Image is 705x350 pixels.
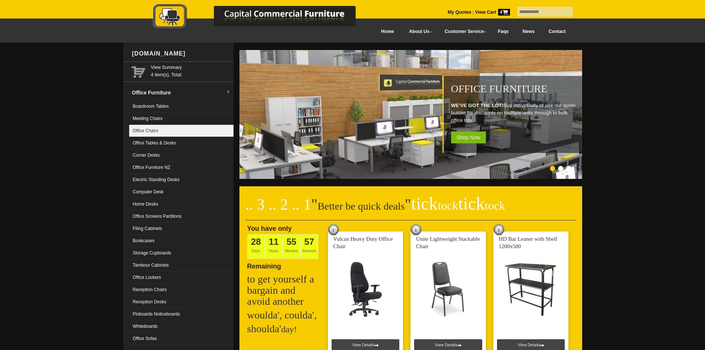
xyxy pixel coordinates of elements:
[129,223,234,235] a: Filing Cabinets
[550,166,555,171] li: Page dot 1
[129,149,234,161] a: Corner Desks
[251,237,261,247] span: 28
[151,64,231,71] a: View Summary
[451,102,578,124] p: Buy individually or use our quote builder for discounts on multiple units through to bulk office ...
[129,308,234,320] a: Pinboards Noticeboards
[475,10,510,15] strong: View Cart
[151,64,231,77] span: 4 item(s), Total:
[311,196,318,213] span: "
[283,234,301,259] span: Minutes
[129,85,234,100] a: Office Furnituredropdown
[247,260,281,270] span: Remaining
[281,324,297,334] span: day!
[245,198,576,220] h2: Better be quick deals
[411,194,505,213] span: tick tick
[129,320,234,333] a: Whiteboards
[239,50,584,179] img: Office Furniture
[239,175,584,180] a: Office Furniture WE'VE GOT THE LOT!Buy individually or use our quote builder for discounts on mul...
[129,174,234,186] a: Electric Standing Desks
[129,296,234,308] a: Reception Desks
[405,196,505,213] span: "
[410,224,422,235] img: tick tock deal clock
[304,237,314,247] span: 57
[301,234,318,259] span: Seconds
[269,237,279,247] span: 11
[328,224,339,235] img: tick tock deal clock
[247,310,321,321] h2: woulda', coulda',
[566,166,571,171] li: Page dot 3
[247,323,321,335] h2: shoulda'
[129,161,234,174] a: Office Furniture NZ
[245,196,312,213] span: .. 3 .. 2 .. 1
[129,235,234,247] a: Bookcases
[129,186,234,198] a: Computer Desk
[132,4,392,33] a: Capital Commercial Furniture Logo
[129,284,234,296] a: Reception Chairs
[436,23,491,40] a: Customer Service
[451,131,486,143] span: Shop Now
[451,83,578,94] h1: Office Furniture
[558,166,563,171] li: Page dot 2
[401,23,436,40] a: About Us
[129,333,234,345] a: Office Sofas
[247,274,321,307] h2: to get yourself a bargain and avoid another
[541,23,573,40] a: Contact
[247,225,292,232] span: You have only
[485,199,505,212] span: tock
[129,259,234,271] a: Tambour Cabinets
[438,199,458,212] span: tock
[129,125,234,137] a: Office Chairs
[498,9,510,16] span: 4
[132,4,392,31] img: Capital Commercial Furniture Logo
[448,10,471,15] a: My Quotes
[129,137,234,149] a: Office Tables & Desks
[129,100,234,113] a: Boardroom Tables
[129,271,234,284] a: Office Lockers
[129,198,234,210] a: Home Desks
[129,210,234,223] a: Office Screens Partitions
[226,90,231,94] img: dropdown
[129,43,234,65] div: [DOMAIN_NAME]
[265,234,283,259] span: Hours
[516,23,541,40] a: News
[129,113,234,125] a: Meeting Chairs
[491,23,516,40] a: Faqs
[129,247,234,259] a: Storage Cupboards
[474,10,510,15] a: View Cart4
[451,103,504,108] strong: WE'VE GOT THE LOT!
[493,224,504,235] img: tick tock deal clock
[286,237,296,247] span: 55
[247,234,265,259] span: Days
